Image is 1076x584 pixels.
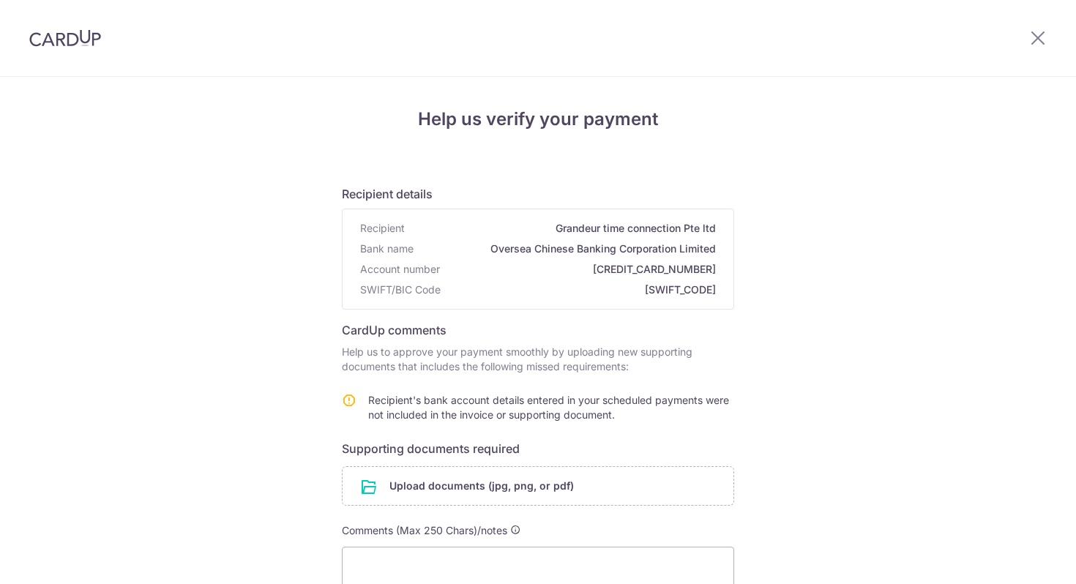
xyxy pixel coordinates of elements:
span: Grandeur time connection Pte ltd [411,221,716,236]
h4: Help us verify your payment [342,106,734,132]
span: SWIFT/BIC Code [360,282,441,297]
h6: Supporting documents required [342,440,734,457]
span: Bank name [360,242,414,256]
p: Help us to approve your payment smoothly by uploading new supporting documents that includes the ... [342,345,734,374]
h6: Recipient details [342,185,734,203]
div: Upload documents (jpg, png, or pdf) [342,466,734,506]
h6: CardUp comments [342,321,734,339]
img: CardUp [29,29,101,47]
span: Comments (Max 250 Chars)/notes [342,524,507,536]
span: Oversea Chinese Banking Corporation Limited [419,242,716,256]
span: [CREDIT_CARD_NUMBER] [446,262,716,277]
span: [SWIFT_CODE] [447,282,716,297]
span: Recipient [360,221,405,236]
span: Recipient's bank account details entered in your scheduled payments were not included in the invo... [368,394,729,421]
span: Account number [360,262,440,277]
